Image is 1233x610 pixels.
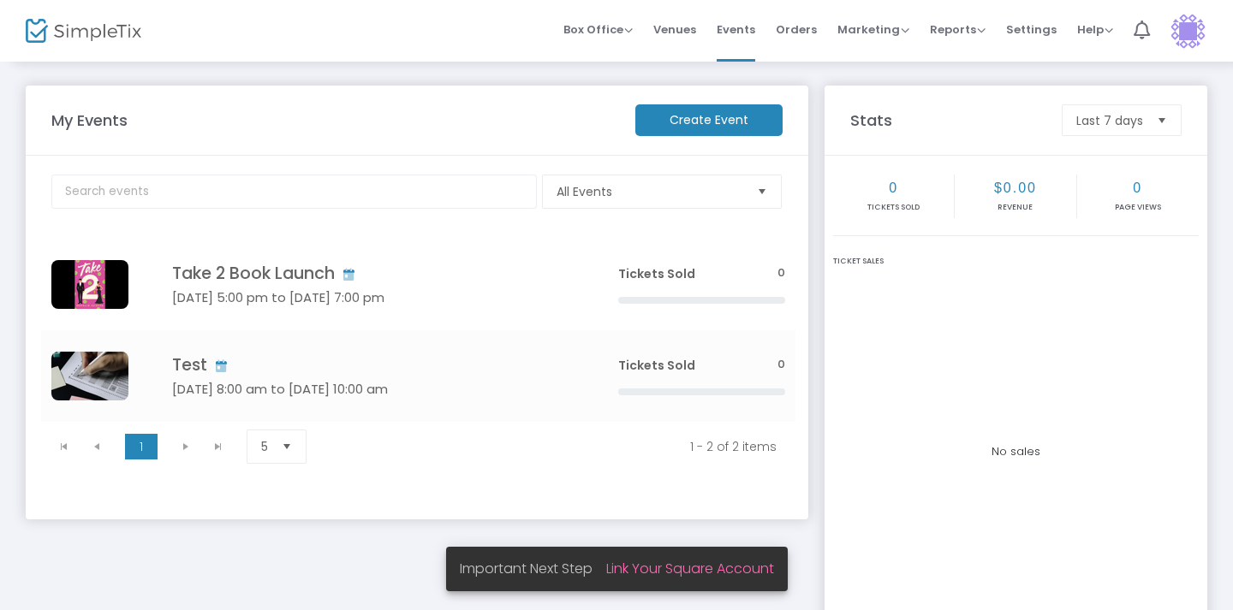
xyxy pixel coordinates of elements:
h4: Take 2 Book Launch [172,264,567,283]
m-panel-title: My Events [43,109,627,132]
div: Data table [41,239,795,422]
span: Last 7 days [1076,112,1143,129]
span: 0 [777,357,785,373]
span: All Events [557,183,743,200]
span: 5 [261,438,268,455]
button: Select [1150,105,1174,135]
kendo-pager-info: 1 - 2 of 2 items [337,438,777,455]
span: Settings [1006,8,1057,51]
input: Search events [51,175,537,209]
img: 638908801007306296.png [51,352,128,400]
span: Marketing [837,21,909,38]
span: Page 1 [125,434,158,459]
h2: 0 [835,180,952,196]
img: Take2Cover.jpg [51,260,128,309]
m-panel-title: Stats [842,109,1053,132]
span: Tickets Sold [618,357,695,374]
span: Tickets Sold [618,265,695,282]
h2: 0 [1079,180,1197,196]
div: Ticket Sales [833,256,1199,268]
h4: Test [172,355,567,375]
span: Help [1077,21,1113,38]
span: Important Next Step [460,559,606,578]
span: Events [717,8,755,51]
m-button: Create Event [635,104,783,136]
h5: [DATE] 5:00 pm to [DATE] 7:00 pm [172,290,567,305]
h2: $0.00 [956,180,1074,196]
span: Venues [653,8,696,51]
span: Box Office [563,21,633,38]
span: Reports [930,21,986,38]
a: Link Your Square Account [606,559,774,578]
button: Select [275,430,299,463]
h5: [DATE] 8:00 am to [DATE] 10:00 am [172,382,567,397]
p: Page Views [1079,202,1197,214]
span: 0 [777,265,785,281]
p: Tickets sold [835,202,952,214]
p: Revenue [956,202,1074,214]
span: Orders [776,8,817,51]
button: Select [750,175,774,208]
